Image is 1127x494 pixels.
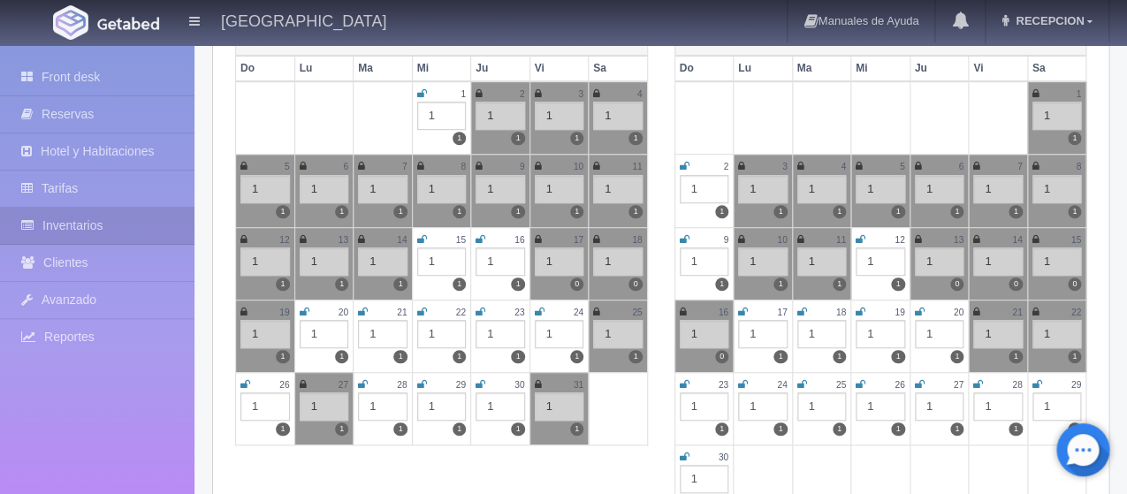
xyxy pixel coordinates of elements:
small: 15 [1071,235,1081,245]
div: 1 [680,247,729,276]
div: 1 [915,247,964,276]
div: 1 [738,175,788,203]
small: 23 [719,380,728,390]
div: 1 [476,102,525,130]
div: 1 [680,320,729,348]
div: 1 [476,392,525,421]
label: 1 [335,205,348,218]
div: 1 [476,247,525,276]
th: Ma [792,56,851,81]
small: 14 [397,235,407,245]
small: 29 [1071,380,1081,390]
label: 1 [891,205,904,218]
small: 13 [954,235,963,245]
label: 1 [1009,350,1022,363]
div: 1 [535,392,584,421]
label: 0 [715,350,728,363]
div: 1 [417,392,467,421]
small: 12 [279,235,289,245]
small: 10 [574,162,583,171]
h4: [GEOGRAPHIC_DATA] [221,9,386,31]
small: 12 [895,235,904,245]
label: 1 [1068,205,1081,218]
div: 1 [300,247,349,276]
th: Do [674,56,734,81]
small: 16 [719,308,728,317]
div: 1 [680,175,729,203]
label: 1 [511,132,524,145]
div: 1 [358,247,407,276]
label: 1 [453,277,466,291]
span: RECEPCION [1011,14,1084,27]
div: 1 [680,465,729,493]
div: 1 [973,247,1023,276]
label: 1 [511,277,524,291]
div: 1 [856,320,905,348]
label: 0 [950,277,963,291]
small: 8 [461,162,466,171]
label: 1 [1068,422,1081,436]
small: 17 [777,308,787,317]
div: 1 [535,247,584,276]
div: 1 [240,247,290,276]
div: 1 [1032,320,1082,348]
small: 30 [514,380,524,390]
label: 1 [453,132,466,145]
div: 1 [738,247,788,276]
label: 1 [511,350,524,363]
small: 15 [456,235,466,245]
div: 1 [856,175,905,203]
div: 1 [593,247,643,276]
div: 1 [856,392,905,421]
small: 25 [632,308,642,317]
label: 1 [570,132,583,145]
small: 17 [574,235,583,245]
img: Getabed [53,5,88,40]
small: 24 [777,380,787,390]
div: 1 [856,247,905,276]
th: Sa [1027,56,1086,81]
th: Ju [910,56,969,81]
div: 1 [915,320,964,348]
label: 1 [950,205,963,218]
label: 1 [628,132,642,145]
small: 14 [1012,235,1022,245]
div: 1 [593,102,643,130]
div: 1 [535,320,584,348]
small: 20 [954,308,963,317]
small: 10 [777,235,787,245]
label: 1 [393,277,407,291]
div: 1 [417,320,467,348]
small: 7 [402,162,407,171]
div: 1 [973,320,1023,348]
small: 19 [895,308,904,317]
div: 1 [300,175,349,203]
small: 28 [1012,380,1022,390]
small: 9 [520,162,525,171]
div: 1 [973,175,1023,203]
th: Vi [969,56,1028,81]
div: 1 [358,175,407,203]
small: 2 [520,89,525,99]
label: 1 [276,205,289,218]
label: 1 [950,350,963,363]
div: 1 [1032,392,1082,421]
label: 1 [891,422,904,436]
div: 1 [417,175,467,203]
label: 1 [891,350,904,363]
small: 3 [578,89,583,99]
div: 1 [738,320,788,348]
small: 23 [514,308,524,317]
label: 1 [833,205,846,218]
label: 1 [1068,350,1081,363]
div: 1 [417,247,467,276]
label: 1 [335,422,348,436]
label: 0 [1068,277,1081,291]
div: 1 [300,392,349,421]
label: 1 [453,422,466,436]
div: 1 [417,102,467,130]
th: Mi [412,56,471,81]
div: 1 [973,392,1023,421]
label: 1 [393,422,407,436]
div: 1 [535,175,584,203]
